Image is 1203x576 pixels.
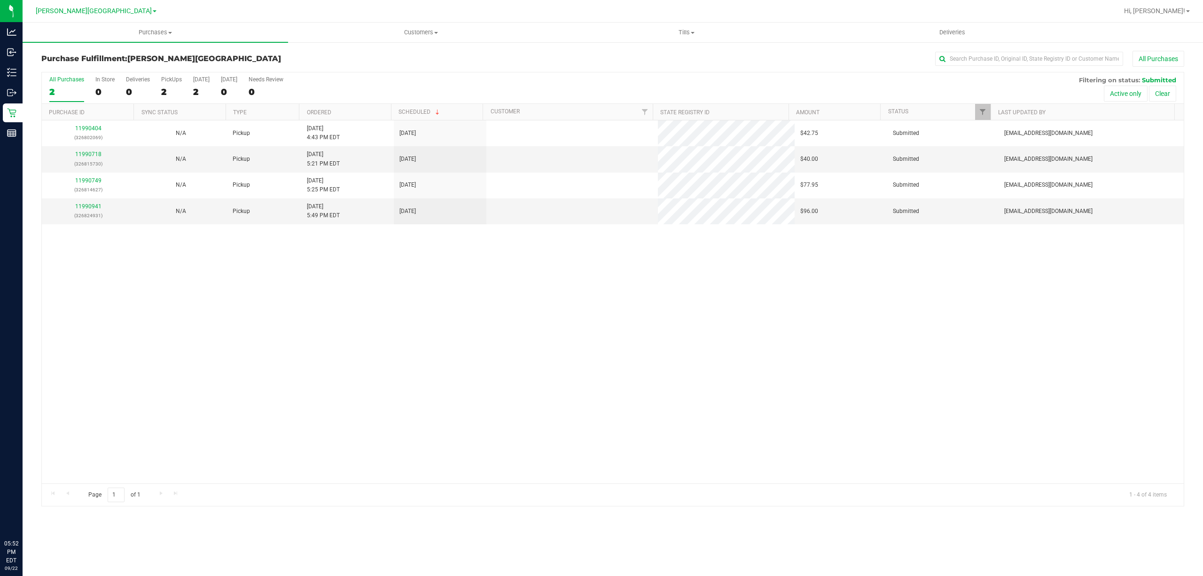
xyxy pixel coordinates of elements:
span: Submitted [893,181,919,189]
span: Submitted [893,129,919,138]
inline-svg: Inbound [7,47,16,57]
button: N/A [176,155,186,164]
span: [DATE] [399,155,416,164]
span: Pickup [233,207,250,216]
button: All Purchases [1133,51,1184,67]
span: $96.00 [800,207,818,216]
span: Not Applicable [176,181,186,188]
button: Clear [1149,86,1176,102]
a: 11990404 [75,125,102,132]
div: 0 [126,87,150,97]
p: (326802069) [47,133,129,142]
span: Page of 1 [80,488,148,502]
h3: Purchase Fulfillment: [41,55,422,63]
span: Submitted [893,207,919,216]
span: $77.95 [800,181,818,189]
span: [DATE] 5:25 PM EDT [307,176,340,194]
div: [DATE] [221,76,237,83]
a: 11990749 [75,177,102,184]
p: (326815730) [47,159,129,168]
div: All Purchases [49,76,84,83]
inline-svg: Retail [7,108,16,118]
div: 2 [49,87,84,97]
a: Amount [796,109,820,116]
span: Filtering on status: [1079,76,1140,84]
div: 2 [161,87,182,97]
span: Purchases [23,28,288,37]
a: Sync Status [141,109,178,116]
p: 09/22 [4,565,18,572]
span: Not Applicable [176,156,186,162]
p: (326814627) [47,185,129,194]
span: Pickup [233,181,250,189]
p: 05:52 PM EDT [4,539,18,565]
span: $42.75 [800,129,818,138]
div: [DATE] [193,76,210,83]
iframe: Resource center [9,501,38,529]
button: N/A [176,181,186,189]
a: Last Updated By [998,109,1046,116]
span: [EMAIL_ADDRESS][DOMAIN_NAME] [1004,129,1093,138]
span: Customers [289,28,553,37]
a: Status [888,108,908,115]
span: Submitted [893,155,919,164]
span: Not Applicable [176,208,186,214]
div: 0 [221,87,237,97]
span: Pickup [233,155,250,164]
button: N/A [176,207,186,216]
a: 11990718 [75,151,102,158]
inline-svg: Reports [7,128,16,138]
span: [EMAIL_ADDRESS][DOMAIN_NAME] [1004,155,1093,164]
div: PickUps [161,76,182,83]
span: Deliveries [927,28,978,37]
inline-svg: Outbound [7,88,16,97]
a: Tills [554,23,819,42]
p: (326824931) [47,211,129,220]
a: Filter [975,104,991,120]
a: 11990941 [75,203,102,210]
button: Active only [1104,86,1148,102]
input: 1 [108,488,125,502]
span: $40.00 [800,155,818,164]
inline-svg: Analytics [7,27,16,37]
span: [DATE] 5:21 PM EDT [307,150,340,168]
a: Customer [491,108,520,115]
span: [DATE] 4:43 PM EDT [307,124,340,142]
span: Submitted [1142,76,1176,84]
span: [DATE] [399,207,416,216]
a: Type [233,109,247,116]
a: Purchases [23,23,288,42]
span: [DATE] [399,129,416,138]
span: 1 - 4 of 4 items [1122,488,1174,502]
div: 0 [95,87,115,97]
span: Tills [554,28,819,37]
span: Pickup [233,129,250,138]
div: Deliveries [126,76,150,83]
div: Needs Review [249,76,283,83]
div: 2 [193,87,210,97]
a: State Registry ID [660,109,710,116]
div: In Store [95,76,115,83]
input: Search Purchase ID, Original ID, State Registry ID or Customer Name... [935,52,1123,66]
span: [DATE] 5:49 PM EDT [307,202,340,220]
a: Purchase ID [49,109,85,116]
span: [DATE] [399,181,416,189]
a: Customers [288,23,554,42]
a: Filter [637,104,653,120]
span: [EMAIL_ADDRESS][DOMAIN_NAME] [1004,181,1093,189]
a: Scheduled [398,109,441,115]
span: Not Applicable [176,130,186,136]
a: Ordered [307,109,331,116]
inline-svg: Inventory [7,68,16,77]
span: [PERSON_NAME][GEOGRAPHIC_DATA] [36,7,152,15]
span: [EMAIL_ADDRESS][DOMAIN_NAME] [1004,207,1093,216]
span: Hi, [PERSON_NAME]! [1124,7,1185,15]
span: [PERSON_NAME][GEOGRAPHIC_DATA] [127,54,281,63]
a: Deliveries [820,23,1085,42]
div: 0 [249,87,283,97]
button: N/A [176,129,186,138]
